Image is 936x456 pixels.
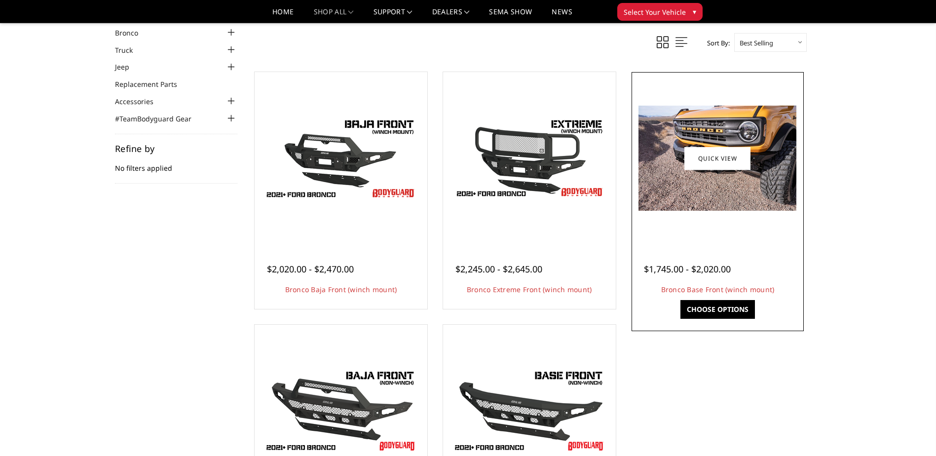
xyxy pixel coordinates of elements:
span: $1,745.00 - $2,020.00 [644,263,731,275]
iframe: Chat Widget [887,409,936,456]
a: Bronco Extreme Front (winch mount) Bronco Extreme Front (winch mount) [446,75,613,242]
div: No filters applied [115,144,237,184]
span: $2,020.00 - $2,470.00 [267,263,354,275]
label: Sort By: [702,36,730,50]
a: Bronco Baja Front (winch mount) [285,285,397,294]
span: ▾ [693,6,696,17]
img: Bronco Base Front (winch mount) [638,106,796,211]
a: Quick view [684,147,750,170]
a: shop all [314,8,354,23]
a: Support [374,8,412,23]
a: Jeep [115,62,142,72]
button: Select Your Vehicle [617,3,703,21]
h5: Refine by [115,144,237,153]
img: Bronco Base Front (non-winch) [450,367,608,456]
a: Bronco Base Front (winch mount) [661,285,775,294]
span: Select Your Vehicle [624,7,686,17]
a: Home [272,8,294,23]
a: Freedom Series - Bronco Base Front Bumper Bronco Base Front (winch mount) [634,75,802,242]
a: Dealers [432,8,470,23]
a: Truck [115,45,145,55]
a: News [552,8,572,23]
a: Bronco Extreme Front (winch mount) [467,285,592,294]
a: SEMA Show [489,8,532,23]
a: Bronco [115,28,150,38]
a: Choose Options [680,300,755,319]
a: Replacement Parts [115,79,189,89]
a: Bodyguard Ford Bronco Bronco Baja Front (winch mount) [257,75,425,242]
a: #TeamBodyguard Gear [115,114,204,124]
span: $2,245.00 - $2,645.00 [455,263,542,275]
a: Accessories [115,96,166,107]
